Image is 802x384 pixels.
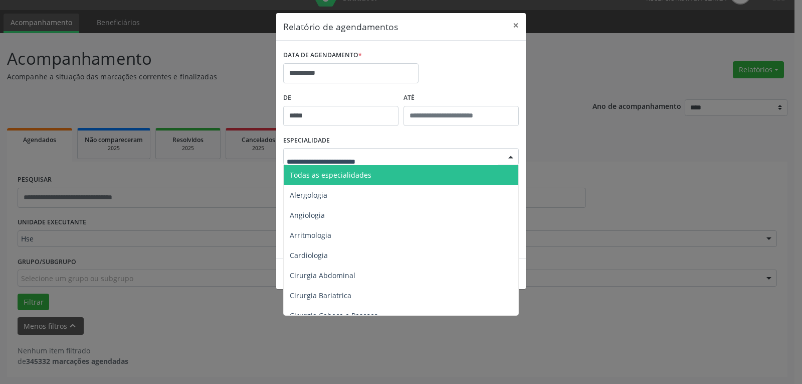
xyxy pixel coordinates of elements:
button: Close [506,13,526,38]
span: Cirurgia Abdominal [290,271,355,280]
span: Cirurgia Bariatrica [290,291,351,300]
span: Todas as especialidades [290,170,371,180]
label: ATÉ [404,90,519,106]
span: Cirurgia Cabeça e Pescoço [290,311,378,320]
h5: Relatório de agendamentos [283,20,398,33]
span: Alergologia [290,190,327,200]
label: DATA DE AGENDAMENTO [283,48,362,63]
span: Angiologia [290,210,325,220]
span: Cardiologia [290,250,328,260]
label: ESPECIALIDADE [283,133,330,149]
span: Arritmologia [290,230,331,240]
label: De [283,90,398,106]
